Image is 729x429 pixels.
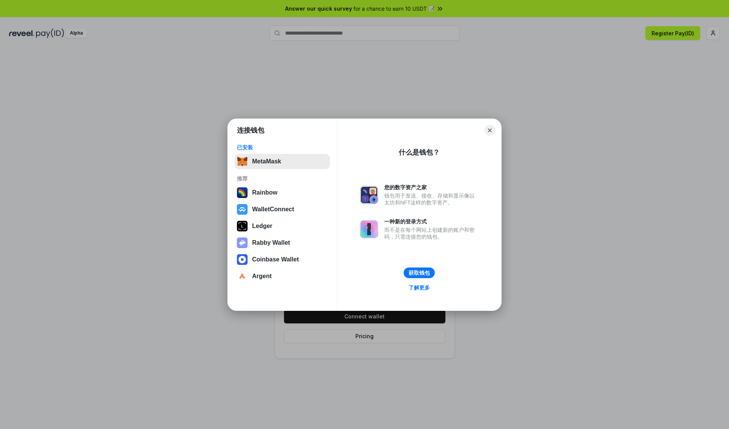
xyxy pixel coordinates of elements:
[235,235,330,250] button: Rabby Wallet
[404,283,434,293] a: 了解更多
[404,268,435,278] button: 获取钱包
[409,284,430,291] div: 了解更多
[252,206,294,213] div: WalletConnect
[237,221,248,231] img: svg+xml,%3Csvg%20xmlns%3D%22http%3A%2F%2Fwww.w3.org%2F2000%2Fsvg%22%20width%3D%2228%22%20height%3...
[235,269,330,284] button: Argent
[252,158,281,165] div: MetaMask
[384,192,478,206] div: 钱包用于发送、接收、存储和显示像以太坊和NFT这样的数字资产。
[235,154,330,169] button: MetaMask
[237,254,248,265] img: svg+xml,%3Csvg%20width%3D%2228%22%20height%3D%2228%22%20viewBox%3D%220%200%2028%2028%22%20fill%3D...
[360,220,378,238] img: svg+xml,%3Csvg%20xmlns%3D%22http%3A%2F%2Fwww.w3.org%2F2000%2Fsvg%22%20fill%3D%22none%22%20viewBox...
[384,226,478,240] div: 而不是在每个网站上创建新的账户和密码，只需连接您的钱包。
[237,187,248,198] img: svg+xml,%3Csvg%20width%3D%22120%22%20height%3D%22120%22%20viewBox%3D%220%200%20120%20120%22%20fil...
[252,223,272,230] div: Ledger
[252,256,299,263] div: Coinbase Wallet
[484,125,495,136] button: Close
[409,269,430,276] div: 获取钱包
[237,204,248,215] img: svg+xml,%3Csvg%20width%3D%2228%22%20height%3D%2228%22%20viewBox%3D%220%200%2028%2028%22%20fill%3D...
[235,185,330,200] button: Rainbow
[399,148,440,157] div: 什么是钱包？
[235,252,330,267] button: Coinbase Wallet
[237,144,328,151] div: 已安装
[237,271,248,282] img: svg+xml,%3Csvg%20width%3D%2228%22%20height%3D%2228%22%20viewBox%3D%220%200%2028%2028%22%20fill%3D...
[384,218,478,225] div: 一种新的登录方式
[252,189,278,196] div: Rainbow
[237,156,248,167] img: svg+xml,%3Csvg%20fill%3D%22none%22%20height%3D%2233%22%20viewBox%3D%220%200%2035%2033%22%20width%...
[237,237,248,248] img: svg+xml,%3Csvg%20xmlns%3D%22http%3A%2F%2Fwww.w3.org%2F2000%2Fsvg%22%20fill%3D%22none%22%20viewBox...
[237,175,328,182] div: 推荐
[360,186,378,204] img: svg+xml,%3Csvg%20xmlns%3D%22http%3A%2F%2Fwww.w3.org%2F2000%2Fsvg%22%20fill%3D%22none%22%20viewBox...
[252,273,272,280] div: Argent
[237,126,264,135] h1: 连接钱包
[252,239,290,246] div: Rabby Wallet
[235,218,330,234] button: Ledger
[235,202,330,217] button: WalletConnect
[384,184,478,191] div: 您的数字资产之家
